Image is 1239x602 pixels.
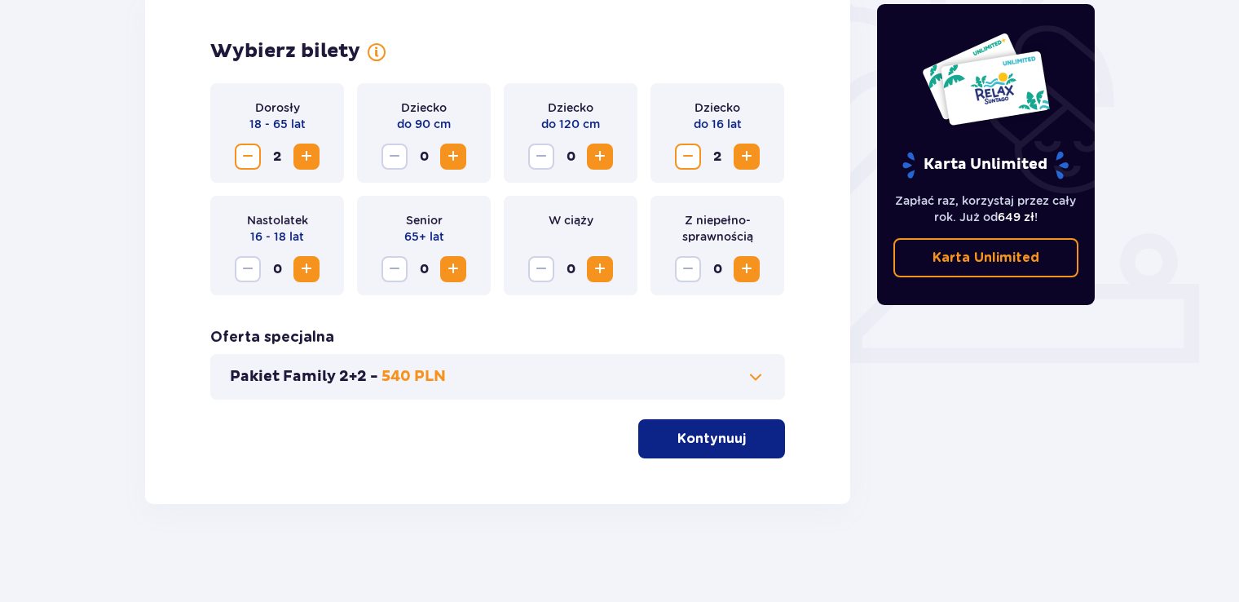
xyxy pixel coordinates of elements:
p: Oferta specjalna [210,328,334,347]
button: Decrease [528,256,554,282]
p: 65+ lat [404,228,444,245]
p: Dziecko [694,100,740,116]
span: 0 [558,256,584,282]
button: Pakiet Family 2+2 -540 PLN [230,367,765,387]
p: do 90 cm [397,116,451,132]
p: Dziecko [548,100,593,116]
button: Decrease [675,144,701,170]
button: Increase [293,256,320,282]
span: 0 [411,256,437,282]
button: Increase [293,144,320,170]
p: Pakiet Family 2+2 - [230,367,378,387]
button: Decrease [235,256,261,282]
button: Increase [734,256,760,282]
p: Karta Unlimited [933,249,1039,267]
p: Kontynuuj [677,430,746,448]
button: Decrease [381,144,408,170]
button: Decrease [675,256,701,282]
a: Karta Unlimited [893,238,1079,277]
span: 0 [704,256,730,282]
span: 2 [264,144,290,170]
button: Decrease [381,256,408,282]
p: Dorosły [255,100,300,116]
p: Dziecko [401,100,447,116]
button: Increase [440,256,466,282]
button: Increase [734,144,760,170]
p: W ciąży [549,212,593,228]
button: Increase [587,256,613,282]
span: 2 [704,144,730,170]
span: 0 [411,144,437,170]
p: Z niepełno­sprawnością [664,212,771,245]
button: Increase [587,144,613,170]
button: Kontynuuj [638,419,785,458]
span: 0 [264,256,290,282]
p: do 120 cm [541,116,600,132]
p: Karta Unlimited [901,151,1070,179]
p: Zapłać raz, korzystaj przez cały rok. Już od ! [893,193,1079,225]
p: 540 PLN [381,367,446,387]
p: 16 - 18 lat [250,228,304,245]
button: Increase [440,144,466,170]
p: 18 - 65 lat [249,116,306,132]
p: Senior [406,212,443,228]
p: Nastolatek [247,212,308,228]
p: do 16 lat [694,116,742,132]
span: 649 zł [998,210,1034,224]
p: Wybierz bilety [210,39,360,64]
button: Decrease [235,144,261,170]
button: Decrease [528,144,554,170]
span: 0 [558,144,584,170]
